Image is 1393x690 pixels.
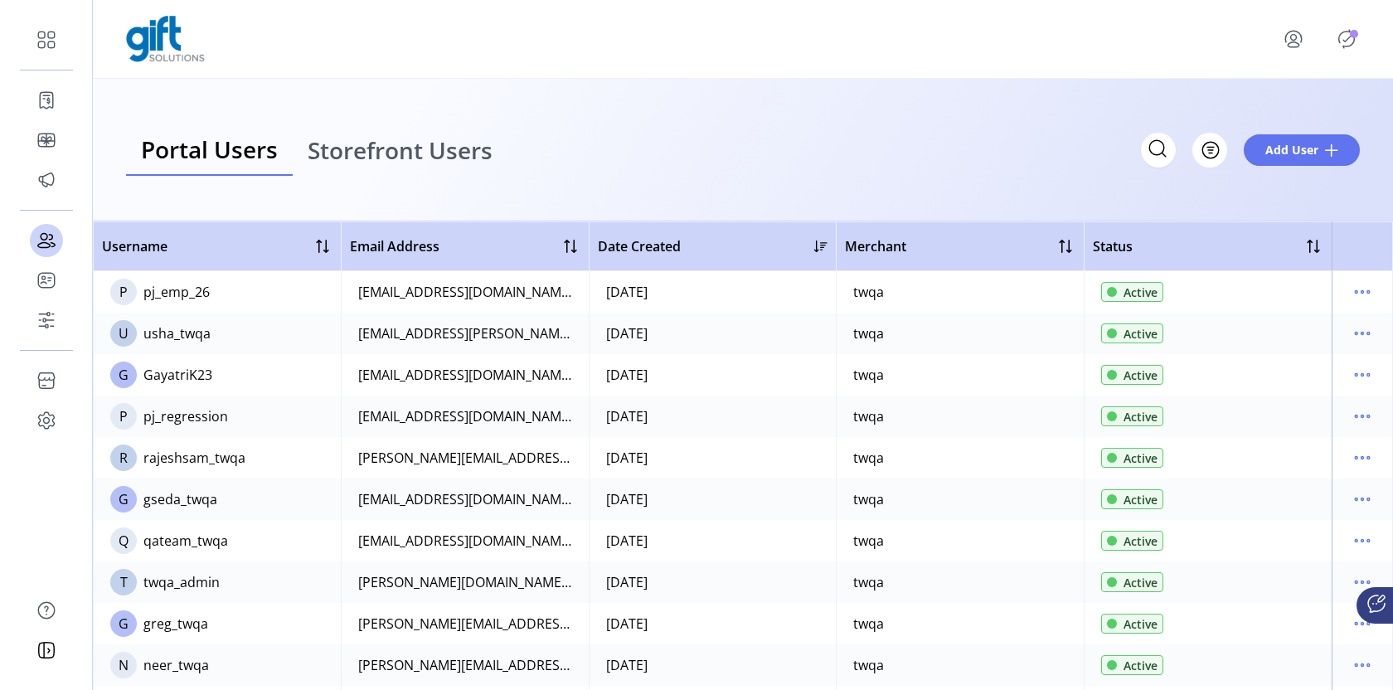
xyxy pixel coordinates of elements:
[358,614,572,634] div: [PERSON_NAME][EMAIL_ADDRESS][PERSON_NAME][DOMAIN_NAME]
[143,282,210,302] div: pj_emp_26
[293,124,507,177] a: Storefront Users
[102,236,167,256] span: Username
[853,282,884,302] div: twqa
[141,138,278,161] span: Portal Users
[1349,403,1376,430] button: menu
[126,16,205,62] img: logo
[1349,362,1376,388] button: menu
[1244,134,1360,166] button: Add User
[143,489,217,509] div: gseda_twqa
[143,448,245,468] div: rajeshsam_twqa
[589,644,837,686] td: [DATE]
[1124,615,1158,633] span: Active
[358,572,572,592] div: [PERSON_NAME][DOMAIN_NAME][EMAIL_ADDRESS][DOMAIN_NAME]
[589,354,837,396] td: [DATE]
[598,236,681,256] span: Date Created
[589,603,837,644] td: [DATE]
[1124,408,1158,425] span: Active
[1349,610,1376,637] button: menu
[358,531,572,551] div: [EMAIL_ADDRESS][DOMAIN_NAME]
[1260,19,1333,59] button: menu
[1333,26,1360,52] button: Publisher Panel
[845,236,906,256] span: Merchant
[853,614,884,634] div: twqa
[119,531,129,551] span: Q
[119,448,128,468] span: R
[589,437,837,479] td: [DATE]
[1124,284,1158,301] span: Active
[143,323,211,343] div: usha_twqa
[853,531,884,551] div: twqa
[308,138,493,162] span: Storefront Users
[589,561,837,603] td: [DATE]
[358,282,572,302] div: [EMAIL_ADDRESS][DOMAIN_NAME]
[119,655,129,675] span: N
[1124,657,1158,674] span: Active
[1349,279,1376,305] button: menu
[143,406,228,426] div: pj_regression
[1124,532,1158,550] span: Active
[853,655,884,675] div: twqa
[358,448,572,468] div: [PERSON_NAME][EMAIL_ADDRESS][PERSON_NAME][DOMAIN_NAME]
[853,572,884,592] div: twqa
[1124,367,1158,384] span: Active
[119,365,129,385] span: G
[1349,569,1376,595] button: menu
[120,572,128,592] span: T
[589,520,837,561] td: [DATE]
[143,614,208,634] div: greg_twqa
[853,365,884,385] div: twqa
[1349,527,1376,554] button: menu
[589,479,837,520] td: [DATE]
[1093,236,1133,256] span: Status
[1349,320,1376,347] button: menu
[853,406,884,426] div: twqa
[1349,486,1376,513] button: menu
[358,489,572,509] div: [EMAIL_ADDRESS][DOMAIN_NAME]
[1192,133,1227,168] button: Filter Button
[853,323,884,343] div: twqa
[1124,325,1158,343] span: Active
[589,396,837,437] td: [DATE]
[119,406,128,426] span: P
[119,614,129,634] span: G
[119,282,128,302] span: P
[358,655,572,675] div: [PERSON_NAME][EMAIL_ADDRESS][PERSON_NAME][DOMAIN_NAME]
[1124,491,1158,508] span: Active
[1124,449,1158,467] span: Active
[358,323,572,343] div: [EMAIL_ADDRESS][PERSON_NAME][DOMAIN_NAME]
[1265,141,1318,158] span: Add User
[143,572,220,592] div: twqa_admin
[358,365,572,385] div: [EMAIL_ADDRESS][DOMAIN_NAME]
[143,365,212,385] div: GayatriK23
[589,313,837,354] td: [DATE]
[1124,574,1158,591] span: Active
[1349,652,1376,678] button: menu
[358,406,572,426] div: [EMAIL_ADDRESS][DOMAIN_NAME]
[143,531,228,551] div: qateam_twqa
[119,489,129,509] span: G
[1349,445,1376,471] button: menu
[350,236,439,256] span: Email Address
[126,124,293,177] a: Portal Users
[589,271,837,313] td: [DATE]
[1141,133,1176,168] input: Search
[143,655,209,675] div: neer_twqa
[119,323,129,343] span: U
[853,448,884,468] div: twqa
[853,489,884,509] div: twqa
